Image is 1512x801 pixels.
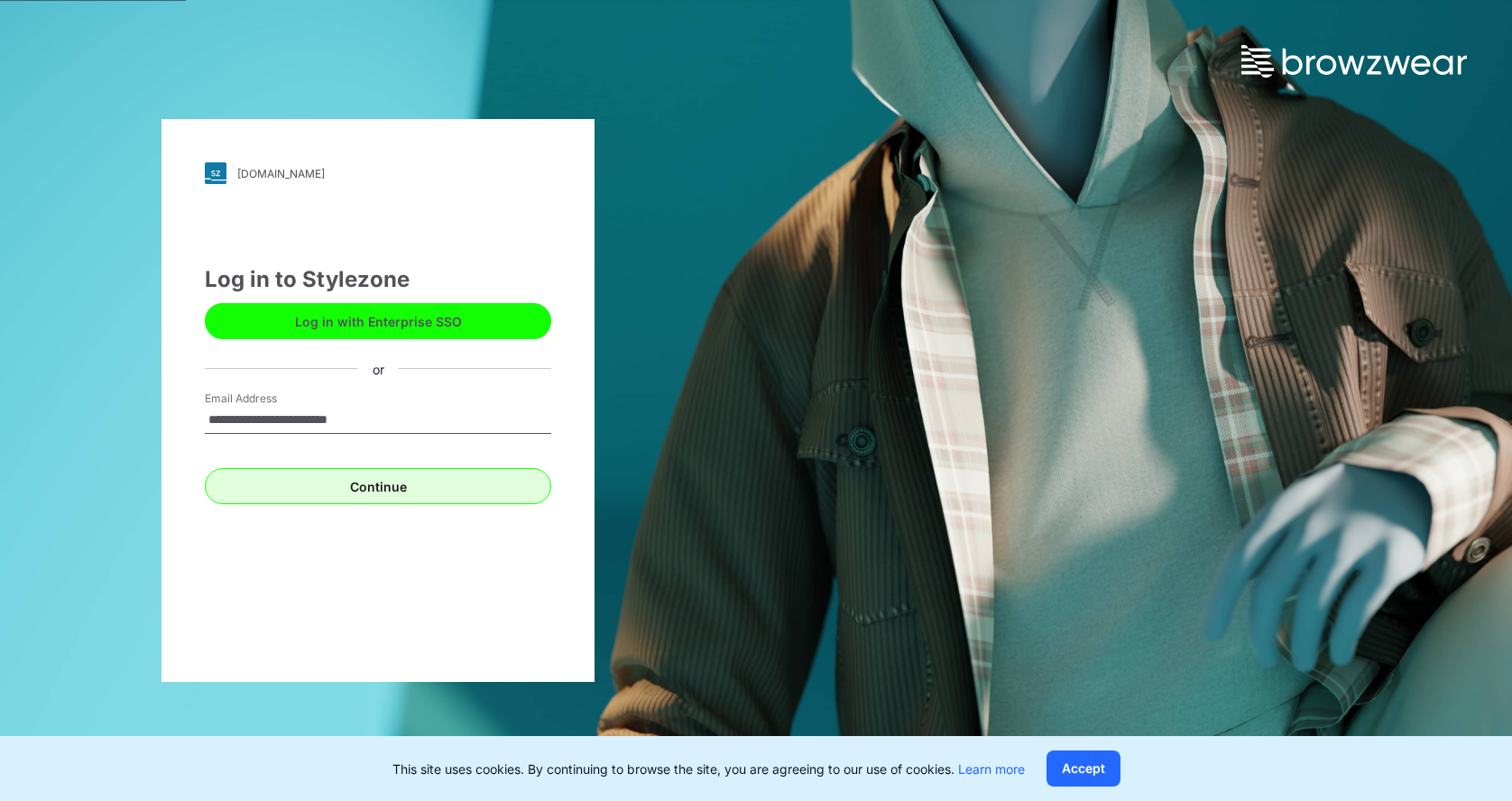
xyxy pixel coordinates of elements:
[205,162,551,184] a: [DOMAIN_NAME]
[205,263,551,296] div: Log in to Stylezone
[1046,750,1120,787] button: Accept
[1241,45,1467,78] img: browzwear-logo.73288ffb.svg
[205,303,551,339] button: Log in with Enterprise SSO
[237,167,325,180] div: [DOMAIN_NAME]
[205,468,551,504] button: Continue
[205,162,226,184] img: svg+xml;base64,PHN2ZyB3aWR0aD0iMjgiIGhlaWdodD0iMjgiIHZpZXdCb3g9IjAgMCAyOCAyOCIgZmlsbD0ibm9uZSIgeG...
[958,761,1025,777] a: Learn more
[205,391,331,407] label: Email Address
[358,359,399,378] div: or
[392,760,1025,778] p: This site uses cookies. By continuing to browse the site, you are agreeing to our use of cookies.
